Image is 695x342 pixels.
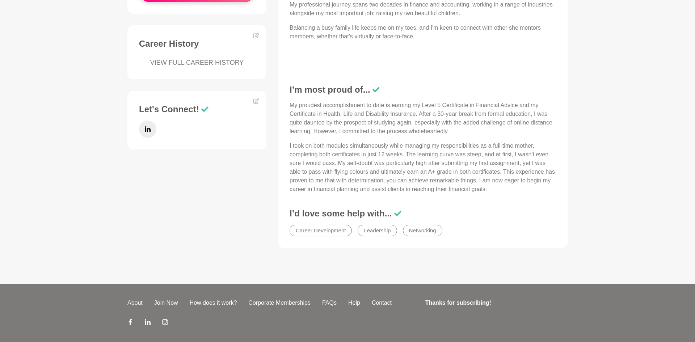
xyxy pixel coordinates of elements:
a: Contact [366,299,397,307]
h3: Let's Connect! [139,104,255,115]
p: Balancing a busy family life keeps me on my toes, and I'm keen to connect with other she mentors ... [290,24,556,41]
p: My proudest accomplishment to date is earning my Level 5 Certificate in Financial Advice and my C... [290,101,556,136]
h4: Thanks for subscribing! [425,299,563,307]
a: Instagram [162,319,168,328]
h3: I’d love some help with... [290,208,556,219]
a: LinkedIn [145,319,151,328]
h3: Career History [139,38,255,49]
a: How does it work? [184,299,243,307]
p: I took on both modules simultaneously while managing my responsibilities as a full-time mother, c... [290,142,556,194]
a: FAQs [316,299,342,307]
a: Facebook [127,319,133,328]
h3: I’m most proud of... [290,84,556,95]
a: VIEW FULL CAREER HISTORY [139,58,255,68]
a: Corporate Memberships [243,299,316,307]
a: About [122,299,148,307]
a: Join Now [148,299,184,307]
a: Help [342,299,366,307]
p: My professional journey spans two decades in finance and accounting, working in a range of indust... [290,0,556,18]
a: LinkedIn [139,121,156,138]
